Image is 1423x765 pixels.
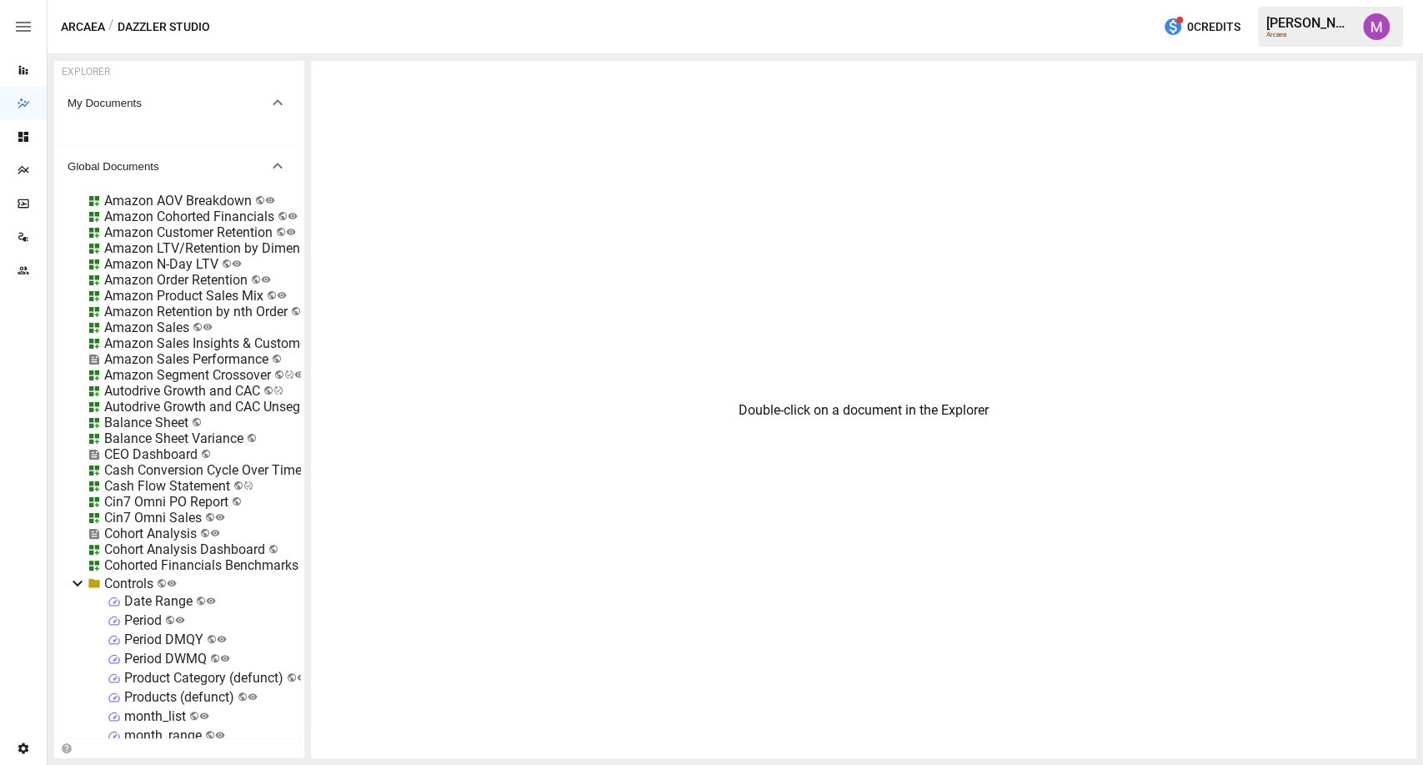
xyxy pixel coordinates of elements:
div: Cash Conversion Cycle Over Time [104,462,302,478]
img: Umer Muhammed [1363,13,1390,40]
div: CEO Dashboard [104,446,198,462]
button: Arcaea [61,17,105,38]
div: Balance Sheet Variance [104,430,243,446]
svg: Published [284,370,294,380]
svg: Public [167,578,177,588]
div: Date Range [124,593,193,609]
div: Amazon Segment Crossover [104,367,271,383]
svg: Public [288,211,298,221]
svg: Public [220,653,230,663]
div: month_list [124,708,186,724]
div: Amazon Product Sales Mix [104,288,263,304]
button: My Documents [54,83,301,123]
div: Autodrive Growth and CAC [104,383,260,399]
svg: Public [265,195,275,205]
div: Cin7 Omni PO Report [104,494,228,510]
div: Cohort Analysis Dashboard [104,541,265,557]
div: [PERSON_NAME] [1266,15,1353,31]
svg: Public [294,370,304,380]
svg: Public [199,711,209,721]
svg: Public [203,322,213,332]
div: Cohorted Financials Benchmarks [104,557,298,573]
div: Double-click on a document in the Explorer [739,402,989,418]
button: Global Documents [54,146,301,186]
button: Collapse Folders [58,742,75,754]
span: My Documents [68,97,268,109]
svg: Public [217,634,227,644]
div: Period DMQY [124,632,203,647]
div: Cin7 Omni Sales [104,510,202,526]
div: Amazon Customer Retention [104,224,273,240]
svg: Public [232,259,242,269]
div: Amazon AOV Breakdown [104,193,252,209]
svg: Published [243,481,253,491]
button: 0Credits [1156,12,1247,43]
svg: Public [248,692,258,702]
div: Amazon Retention by nth Order [104,304,288,320]
svg: Public [297,672,307,682]
div: Period [124,612,162,628]
svg: Public [277,290,287,300]
div: Balance Sheet [104,415,188,430]
svg: Published [273,385,283,395]
div: Amazon Sales [104,320,189,335]
svg: Public [215,730,225,740]
div: Products (defunct) [124,689,234,705]
div: Amazon Cohorted Financials [104,209,274,224]
div: month_range [124,727,202,743]
div: EXPLORER [62,66,110,78]
svg: Public [261,274,271,284]
div: Period DWMQ [124,651,207,667]
svg: Public [175,615,185,625]
div: Cash Flow Statement [104,478,230,494]
svg: Public [210,528,220,538]
svg: Public [286,227,296,237]
div: Amazon N-Day LTV [104,256,218,272]
button: Umer Muhammed [1353,3,1400,50]
div: Amazon Sales Insights & Customer Metrics [104,335,358,351]
span: 0 Credits [1187,17,1240,38]
div: / [108,17,114,38]
div: Amazon Order Retention [104,272,248,288]
svg: Public [215,512,225,522]
div: Amazon Sales Performance [104,351,268,367]
div: Autodrive Growth and CAC Unsegmented [104,399,344,415]
span: Global Documents [68,160,268,173]
div: Controls [104,576,153,591]
div: Product Category (defunct) [124,670,283,686]
div: Amazon LTV/Retention by Dimension [104,240,325,256]
div: Cohort Analysis [104,526,197,541]
svg: Public [206,596,216,606]
div: Arcaea [1266,31,1353,38]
